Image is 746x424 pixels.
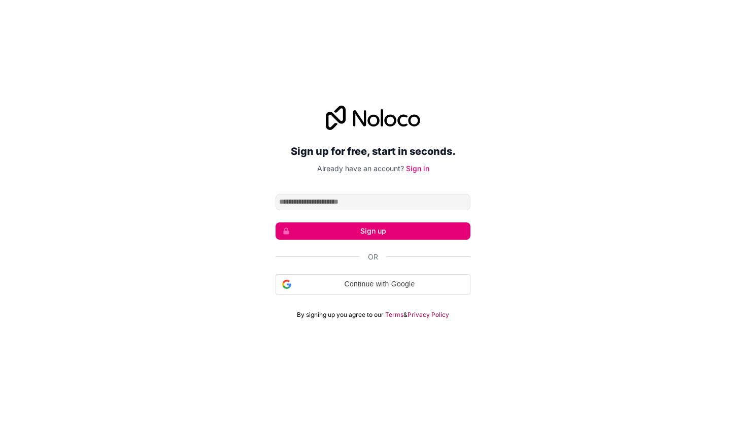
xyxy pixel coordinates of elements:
[403,311,408,319] span: &
[297,311,384,319] span: By signing up you agree to our
[276,222,470,240] button: Sign up
[385,311,403,319] a: Terms
[276,194,470,210] input: Email address
[295,279,464,289] span: Continue with Google
[368,252,378,262] span: Or
[276,142,470,160] h2: Sign up for free, start in seconds.
[406,164,429,173] a: Sign in
[408,311,449,319] a: Privacy Policy
[276,274,470,295] div: Continue with Google
[317,164,404,173] span: Already have an account?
